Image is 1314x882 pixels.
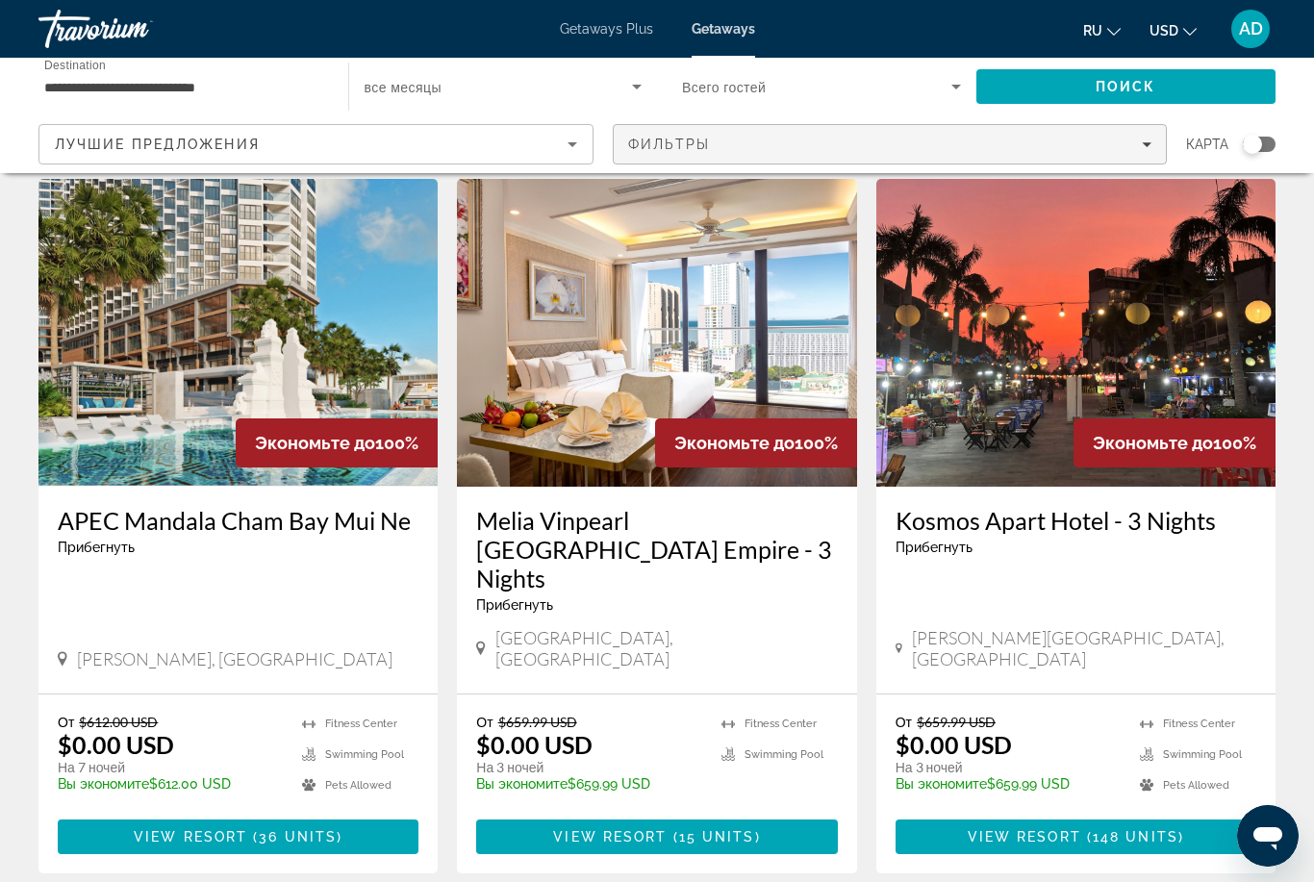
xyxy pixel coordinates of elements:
p: $0.00 USD [896,730,1012,759]
p: $659.99 USD [896,776,1121,792]
span: [PERSON_NAME][GEOGRAPHIC_DATA], [GEOGRAPHIC_DATA] [912,627,1256,669]
span: От [476,714,493,730]
button: Change language [1083,16,1121,44]
span: ru [1083,23,1102,38]
span: View Resort [968,829,1081,844]
span: View Resort [553,829,667,844]
span: Swimming Pool [1163,748,1242,761]
span: Pets Allowed [1163,779,1229,792]
span: Swimming Pool [745,748,823,761]
span: Прибегнуть [896,540,973,555]
mat-select: Sort by [55,133,577,156]
span: View Resort [134,829,247,844]
button: Filters [613,124,1168,164]
span: Swimming Pool [325,748,404,761]
span: $659.99 USD [498,714,577,730]
p: На 3 ночей [896,759,1121,776]
span: Прибегнуть [476,597,553,613]
a: Getaways [692,21,755,37]
span: Экономьте до [255,433,375,453]
p: На 7 ночей [58,759,283,776]
span: Pets Allowed [325,779,392,792]
button: View Resort(148 units) [896,819,1256,854]
img: Kosmos Apart Hotel - 3 Nights [876,179,1276,487]
span: Всего гостей [682,80,766,95]
span: Поиск [1096,79,1156,94]
input: Select destination [44,76,323,99]
p: $0.00 USD [476,730,593,759]
span: Вы экономите [476,776,568,792]
button: View Resort(15 units) [476,819,837,854]
span: От [896,714,912,730]
span: USD [1150,23,1178,38]
a: Kosmos Apart Hotel - 3 Nights [896,506,1256,535]
span: Фильтры [628,137,711,152]
span: все месяцы [365,80,442,95]
div: 100% [655,418,857,467]
img: Melia Vinpearl Nha Trang Empire - 3 Nights [457,179,856,487]
span: [PERSON_NAME], [GEOGRAPHIC_DATA] [77,648,392,669]
span: [GEOGRAPHIC_DATA], [GEOGRAPHIC_DATA] [495,627,838,669]
span: От [58,714,74,730]
p: $612.00 USD [58,776,283,792]
p: $0.00 USD [58,730,174,759]
span: 36 units [259,829,337,844]
span: Прибегнуть [58,540,135,555]
div: 100% [1074,418,1276,467]
span: Destination [44,59,106,71]
div: 100% [236,418,438,467]
span: карта [1186,131,1228,158]
span: 148 units [1093,829,1178,844]
p: На 3 ночей [476,759,701,776]
span: Fitness Center [1163,718,1235,730]
span: Вы экономите [896,776,987,792]
span: $612.00 USD [79,714,158,730]
span: ( ) [1081,829,1184,844]
img: APEC Mandala Cham Bay Mui Ne [38,179,438,487]
button: Search [976,69,1276,104]
span: Вы экономите [58,776,149,792]
span: Экономьте до [674,433,795,453]
span: ( ) [667,829,760,844]
button: Change currency [1150,16,1197,44]
span: Экономьте до [1093,433,1213,453]
button: User Menu [1226,9,1276,49]
span: 15 units [679,829,755,844]
span: $659.99 USD [917,714,996,730]
span: Fitness Center [325,718,397,730]
a: APEC Mandala Cham Bay Mui Ne [58,506,418,535]
span: ( ) [247,829,342,844]
a: Melia Vinpearl [GEOGRAPHIC_DATA] Empire - 3 Nights [476,506,837,592]
a: Getaways Plus [560,21,653,37]
span: AD [1239,19,1263,38]
button: View Resort(36 units) [58,819,418,854]
span: Лучшие предложения [55,137,260,152]
iframe: Кнопка запуска окна обмена сообщениями [1237,805,1299,867]
span: Fitness Center [745,718,817,730]
p: $659.99 USD [476,776,701,792]
a: Travorium [38,4,231,54]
